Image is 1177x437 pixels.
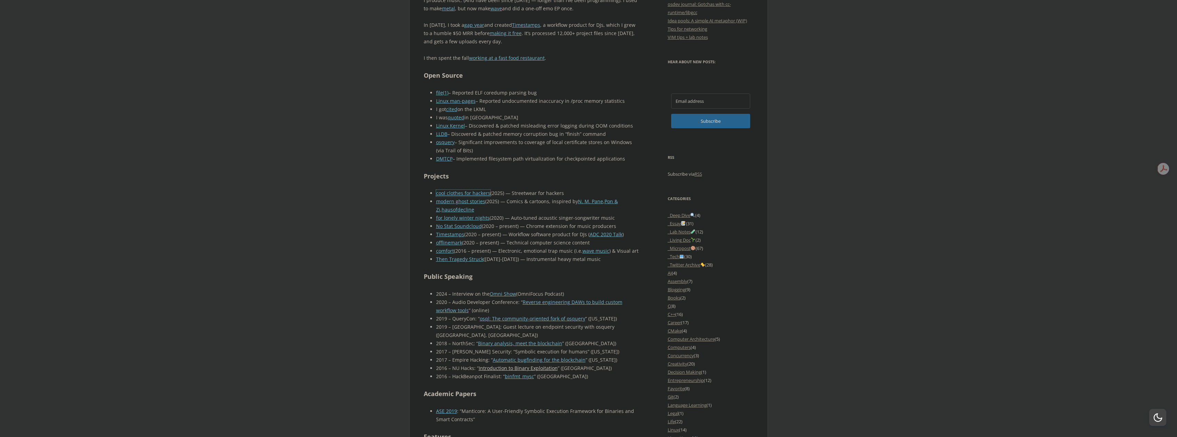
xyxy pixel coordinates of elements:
[668,368,754,376] li: (1)
[668,1,731,15] a: osdev journal: Gotchas with cc-runtime/libgcc
[436,97,639,105] li: – Reported undocumented inaccuracy in /proc memory statistics
[436,364,639,372] li: 2016 – NU Hacks: “ ” ([GEOGRAPHIC_DATA])
[679,254,684,259] img: 💻
[668,402,707,408] a: Language Learning
[668,262,706,268] a: _Twitter Archive
[668,360,754,368] li: (20)
[668,295,680,301] a: Books
[668,427,679,433] a: Linux
[668,384,754,393] li: (8)
[436,89,639,97] li: – Reported ELF coredump parsing bug
[424,21,639,46] p: In [DATE], I took a and created , a workflow product for DJs, which I grew to a humble $50 MRR be...
[668,311,675,317] a: C++
[436,339,639,348] li: 2018 – NorthSec; “ ” ([GEOGRAPHIC_DATA])
[436,407,639,424] li: : “Manticore: A User-Friendly Symbolic Execution Framework for Binaries and Smart Contracts”
[668,376,754,384] li: (12)
[671,114,750,128] button: Subscribe
[668,252,754,261] li: (30)
[681,221,686,226] img: 📝
[668,351,754,360] li: (3)
[668,393,754,401] li: (2)
[490,30,522,36] a: making it free
[436,256,484,262] a: Then Tragedy Struck
[668,228,754,236] li: (12)
[668,310,754,318] li: (16)
[700,262,705,267] img: 🐤
[668,236,754,244] li: (2)
[436,315,639,323] li: 2019 – QueryCon: “ ” ([US_STATE])
[668,328,682,334] a: CMake
[668,344,691,350] a: Computers
[668,278,687,284] a: Assembly
[668,270,672,276] a: AI
[436,290,639,298] li: 2024 – Interview on the (OmniFocus Podcast)
[436,408,457,414] a: ASE 2019
[436,248,454,254] a: comfort
[436,89,448,96] a: file(1)
[424,171,639,181] h2: Projects
[668,343,754,351] li: (4)
[668,303,670,309] a: C
[436,98,476,104] a: Linux man-pages
[436,105,639,113] li: I got on the LKML
[436,197,639,214] li: (2025) — Comics & cartoons, inspired by , ,
[436,255,639,263] li: ([DATE]-[DATE]) — Instrumental heavy metal music
[668,170,754,178] p: Subscribe via
[668,245,696,251] a: _Micropost
[668,318,754,327] li: (17)
[424,54,639,62] p: I then spent the fall .
[436,222,639,230] li: (2020 – present) — Chrome extension for music producers
[668,211,754,219] li: (4)
[668,58,754,66] h3: Hear about new posts:
[695,171,702,177] a: RSS
[691,238,695,242] img: 🌱
[424,272,639,282] h2: Public Speaking
[436,155,639,163] li: – Implemented filesystem path virtualization for checkpointed applications
[448,114,464,121] a: quoted
[490,5,502,12] a: wave
[446,106,457,112] a: cited
[668,352,694,359] a: Concurrency
[590,231,622,238] a: ADC 2020 Talk
[436,239,462,246] a: offlinemark
[436,122,465,129] a: Linux Kernel
[436,230,639,239] li: (2020 – present) — Workflow software product for DJs ( )
[578,198,603,205] a: N. M. Pane
[479,365,558,371] a: Introduction to Binary Exploitation
[424,70,639,80] h2: Open Source
[668,319,681,326] a: Career
[436,299,622,314] a: Reverse engineering DAWs to build custom workflow tools
[691,246,695,250] img: 🍪
[668,18,747,24] a: Idea pools: A simple AI metaphor (WIP)
[442,5,455,12] a: metal
[436,198,485,205] a: modern ghost stories
[668,417,754,426] li: (22)
[668,394,674,400] a: Git
[668,426,754,434] li: (14)
[493,357,586,363] a: Automatic bugfinding for the blockchain
[436,214,639,222] li: (2020) — Auto-tuned acoustic singer-songwriter music
[436,189,639,197] li: (2025) — Streetwear for hackers
[668,377,704,383] a: Entrepreneurship
[668,26,707,32] a: Tips for networking
[436,247,639,255] li: (2016 – present) — Electronic, emotional trap music (i.e. ) & Visual art
[436,215,490,221] a: for lonely winter nights
[668,361,687,367] a: Creativity
[668,153,754,162] h3: RSS
[436,122,639,130] li: – Discovered & patched misleading error logging during OOM conditions
[668,34,708,40] a: VIM tips + lab notes
[668,409,754,417] li: (1)
[668,418,675,425] a: Life
[469,55,545,61] a: working at a fast food restaurant
[668,285,754,294] li: (9)
[436,138,639,155] li: – Significant improvements to coverage of local certificate stores on Windows (via Trail of Bits)
[690,213,695,217] img: 🔍
[447,131,606,137] span: – Discovered & patched memory corruption bug in “finish” command
[436,372,639,381] li: 2016 – HackBeanpot Finalist: “ ” ([GEOGRAPHIC_DATA])
[480,315,585,322] a: osql: The community-oriented fork of osquery
[436,298,639,315] li: 2020 – Audio Developer Conference: “ ” (online)
[436,190,490,196] a: cool clothes for hackers
[512,22,540,28] a: Timestamps
[668,385,685,392] a: Favorite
